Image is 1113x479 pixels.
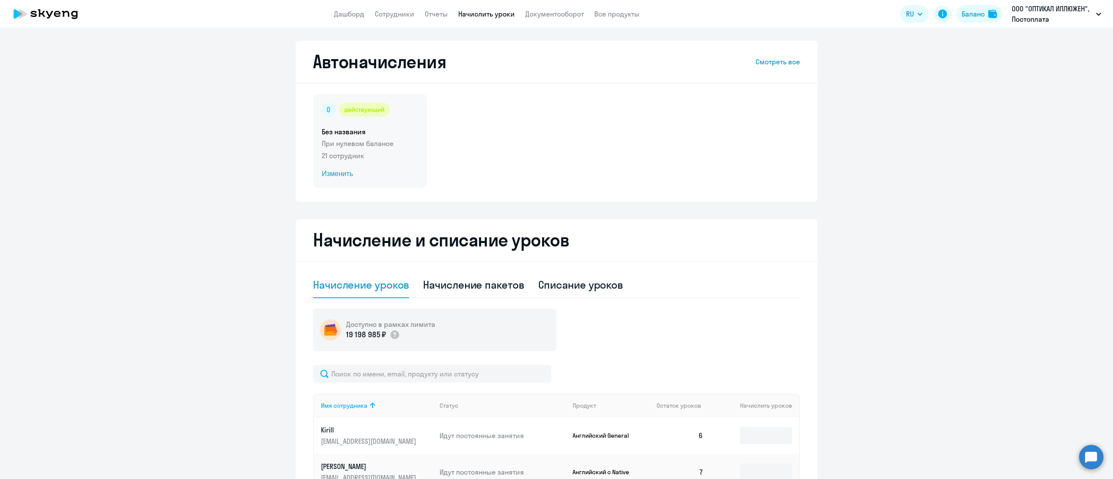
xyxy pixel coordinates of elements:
[650,417,710,454] td: 6
[962,9,985,19] div: Баланс
[573,402,596,409] div: Продукт
[440,402,566,409] div: Статус
[440,467,566,477] p: Идут постоянные занятия
[573,432,638,439] p: Английский General
[1007,3,1106,24] button: ООО "ОПТИКАЛ ИЛЛЮЖЕН", Постоплата
[710,394,799,417] th: Начислить уроков
[440,431,566,440] p: Идут постоянные занятия
[320,319,341,340] img: wallet-circle.png
[313,365,551,383] input: Поиск по имени, email, продукту или статусу
[334,10,364,18] a: Дашборд
[573,468,638,476] p: Английский с Native
[321,402,433,409] div: Имя сотрудника
[594,10,640,18] a: Все продукты
[423,278,524,292] div: Начисление пакетов
[313,51,446,72] h2: Автоначисления
[458,10,515,18] a: Начислить уроки
[656,402,710,409] div: Остаток уроков
[322,127,418,136] h5: Без названия
[321,425,418,435] p: Kirill
[346,329,386,340] p: 19 198 985 ₽
[425,10,448,18] a: Отчеты
[321,436,418,446] p: [EMAIL_ADDRESS][DOMAIN_NAME]
[440,402,458,409] div: Статус
[313,230,800,250] h2: Начисление и списание уроков
[656,402,701,409] span: Остаток уроков
[906,9,914,19] span: RU
[322,169,418,179] span: Изменить
[525,10,584,18] a: Документооборот
[538,278,623,292] div: Списание уроков
[322,138,418,149] p: При нулевом балансе
[322,150,418,161] p: 21 сотрудник
[573,402,650,409] div: Продукт
[321,425,433,446] a: Kirill[EMAIL_ADDRESS][DOMAIN_NAME]
[956,5,1002,23] button: Балансbalance
[756,57,800,67] a: Смотреть все
[1012,3,1093,24] p: ООО "ОПТИКАЛ ИЛЛЮЖЕН", Постоплата
[375,10,414,18] a: Сотрудники
[988,10,997,18] img: balance
[339,103,390,116] div: действующий
[900,5,929,23] button: RU
[313,278,409,292] div: Начисление уроков
[321,462,418,471] p: [PERSON_NAME]
[346,319,435,329] h5: Доступно в рамках лимита
[321,402,367,409] div: Имя сотрудника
